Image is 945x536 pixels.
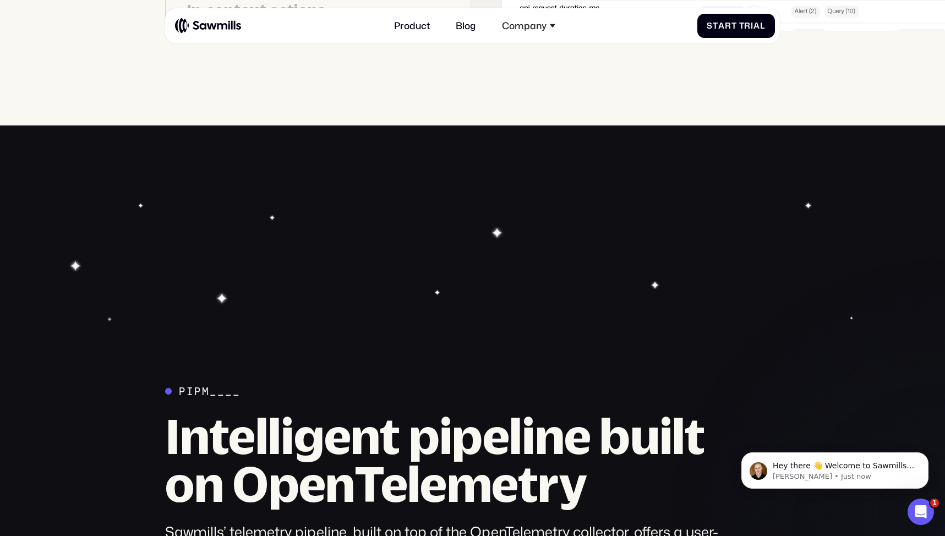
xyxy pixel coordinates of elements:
a: StartTrial [697,14,775,38]
iframe: Intercom notifications message [725,429,945,506]
a: Blog [449,13,483,39]
div: In-context actions [187,1,437,20]
span: T [739,21,745,31]
div: Pipm____ [179,385,240,398]
div: Company [495,13,562,39]
span: t [731,21,737,31]
h2: Intelligent pipeline built on OpenTelemetry [165,412,732,508]
span: t [713,21,718,31]
span: 1 [930,499,939,507]
span: i [751,21,753,31]
span: a [718,21,725,31]
span: l [760,21,766,31]
a: Product [387,13,437,39]
span: r [744,21,751,31]
span: r [725,21,731,31]
span: a [753,21,760,31]
iframe: Intercom live chat [908,499,934,525]
span: S [707,21,713,31]
div: Company [502,20,547,31]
